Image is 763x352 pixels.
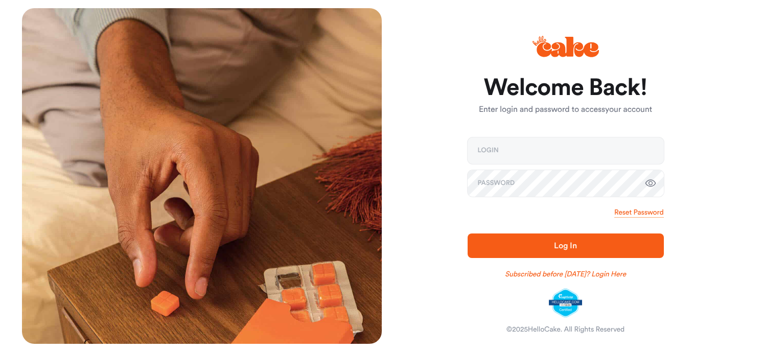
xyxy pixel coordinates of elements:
span: Log In [554,242,576,250]
div: © 2025 HelloCake. All Rights Reserved [506,324,625,335]
h1: Welcome Back! [468,76,664,100]
a: Subscribed before [DATE]? Login Here [505,269,626,279]
a: Reset Password [614,207,663,218]
p: Enter login and password to access your account [468,104,664,116]
img: legit-script-certified.png [549,289,582,317]
button: Log In [468,233,664,258]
